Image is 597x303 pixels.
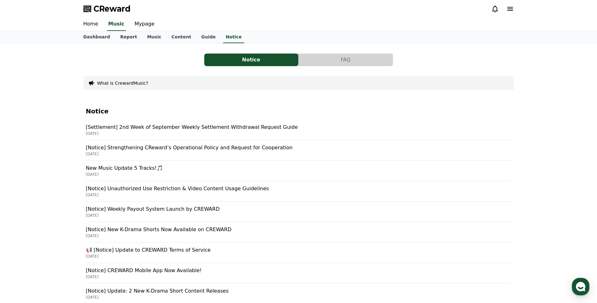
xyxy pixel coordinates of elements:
[86,246,511,254] p: 📢 [Notice] Update to CREWARD Terms of Service
[86,123,511,131] p: [Settlement] 2nd Week of September Weekly Settlement Withdrawal Request Guide
[299,54,393,66] a: FAQ
[86,144,511,151] p: [Notice] Strengthening CReward’s Operational Policy and Request for Cooperation
[86,172,511,177] p: [DATE]
[86,233,511,238] p: [DATE]
[142,31,166,43] a: Music
[86,120,511,140] a: [Settlement] 2nd Week of September Weekly Settlement Withdrawal Request Guide [DATE]
[196,31,221,43] a: Guide
[86,295,511,300] p: [DATE]
[86,131,511,136] p: [DATE]
[86,267,511,274] p: [Notice] CREWARD Mobile App Now Available!
[86,151,511,157] p: [DATE]
[86,192,511,197] p: [DATE]
[86,164,511,172] p: New Music Update 5 Tracks!🎵
[81,200,121,215] a: Settings
[16,209,27,214] span: Home
[97,80,148,86] button: What is CrewardMusic?
[86,161,511,181] a: New Music Update 5 Tracks!🎵 [DATE]
[78,18,103,31] a: Home
[86,181,511,202] a: [Notice] Unauthorized Use Restriction & Video Content Usage Guidelines [DATE]
[42,200,81,215] a: Messages
[86,202,511,222] a: [Notice] Weekly Payout System Launch by CREWARD [DATE]
[204,54,298,66] button: Notice
[299,54,393,66] button: FAQ
[86,205,511,213] p: [Notice] Weekly Payout System Launch by CREWARD
[86,287,511,295] p: [Notice] Update: 2 New K-Drama Short Content Releases
[86,254,511,259] p: [DATE]
[93,209,109,214] span: Settings
[107,18,126,31] a: Music
[86,213,511,218] p: [DATE]
[2,200,42,215] a: Home
[86,243,511,263] a: 📢 [Notice] Update to CREWARD Terms of Service [DATE]
[86,274,511,279] p: [DATE]
[223,31,244,43] a: Notice
[52,209,71,214] span: Messages
[86,263,511,283] a: [Notice] CREWARD Mobile App Now Available! [DATE]
[115,31,142,43] a: Report
[83,4,131,14] a: CReward
[93,4,131,14] span: CReward
[86,140,511,161] a: [Notice] Strengthening CReward’s Operational Policy and Request for Cooperation [DATE]
[130,18,160,31] a: Mypage
[78,31,115,43] a: Dashboard
[86,185,511,192] p: [Notice] Unauthorized Use Restriction & Video Content Usage Guidelines
[166,31,196,43] a: Content
[86,226,511,233] p: [Notice] New K-Drama Shorts Now Available on CREWARD
[86,108,511,115] h4: Notice
[86,222,511,243] a: [Notice] New K-Drama Shorts Now Available on CREWARD [DATE]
